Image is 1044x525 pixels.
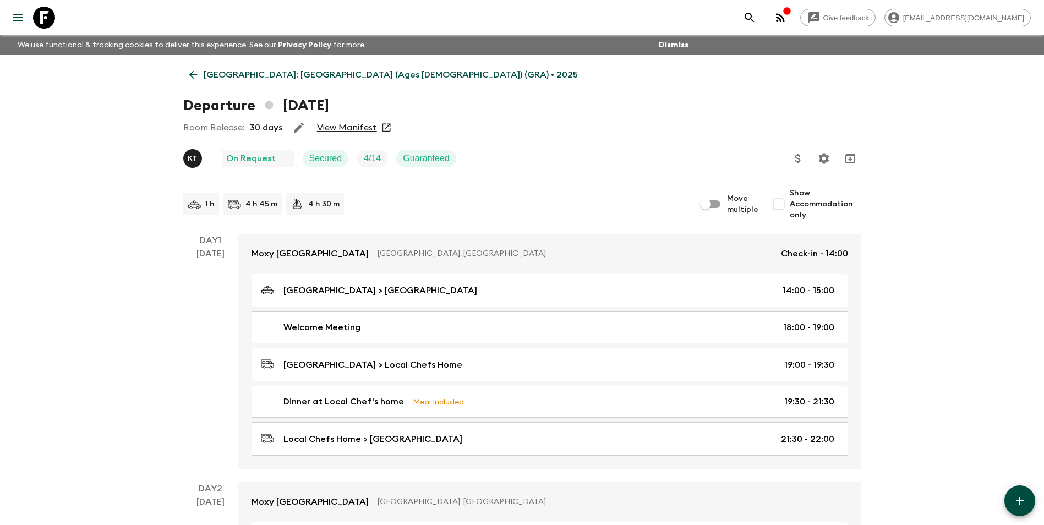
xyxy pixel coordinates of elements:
[226,152,276,165] p: On Request
[727,193,759,215] span: Move multiple
[303,150,349,167] div: Secured
[238,482,861,522] a: Moxy [GEOGRAPHIC_DATA][GEOGRAPHIC_DATA], [GEOGRAPHIC_DATA]
[283,358,462,371] p: [GEOGRAPHIC_DATA] > Local Chefs Home
[204,68,578,81] p: [GEOGRAPHIC_DATA]: [GEOGRAPHIC_DATA] (Ages [DEMOGRAPHIC_DATA]) (GRA) • 2025
[7,7,29,29] button: menu
[283,395,404,408] p: Dinner at Local Chef's home
[784,358,834,371] p: 19:00 - 19:30
[283,321,360,334] p: Welcome Meeting
[378,248,772,259] p: [GEOGRAPHIC_DATA], [GEOGRAPHIC_DATA]
[884,9,1031,26] div: [EMAIL_ADDRESS][DOMAIN_NAME]
[183,152,204,161] span: Kostantinos Tsaousis
[183,234,238,247] p: Day 1
[413,396,464,408] p: Meal Included
[188,154,197,163] p: K T
[790,188,861,221] span: Show Accommodation only
[252,311,848,343] a: Welcome Meeting18:00 - 19:00
[183,482,238,495] p: Day 2
[252,422,848,456] a: Local Chefs Home > [GEOGRAPHIC_DATA]21:30 - 22:00
[897,14,1030,22] span: [EMAIL_ADDRESS][DOMAIN_NAME]
[183,64,584,86] a: [GEOGRAPHIC_DATA]: [GEOGRAPHIC_DATA] (Ages [DEMOGRAPHIC_DATA]) (GRA) • 2025
[839,147,861,169] button: Archive (Completed, Cancelled or Unsynced Departures only)
[283,433,462,446] p: Local Chefs Home > [GEOGRAPHIC_DATA]
[739,7,761,29] button: search adventures
[13,35,370,55] p: We use functional & tracking cookies to deliver this experience. See our for more.
[252,274,848,307] a: [GEOGRAPHIC_DATA] > [GEOGRAPHIC_DATA]14:00 - 15:00
[252,495,369,508] p: Moxy [GEOGRAPHIC_DATA]
[813,147,835,169] button: Settings
[205,199,215,210] p: 1 h
[656,37,691,53] button: Dismiss
[183,121,244,134] p: Room Release:
[245,199,277,210] p: 4 h 45 m
[183,149,204,168] button: KT
[787,147,809,169] button: Update Price, Early Bird Discount and Costs
[364,152,381,165] p: 4 / 14
[378,496,839,507] p: [GEOGRAPHIC_DATA], [GEOGRAPHIC_DATA]
[183,95,329,117] h1: Departure [DATE]
[250,121,282,134] p: 30 days
[278,41,331,49] a: Privacy Policy
[238,234,861,274] a: Moxy [GEOGRAPHIC_DATA][GEOGRAPHIC_DATA], [GEOGRAPHIC_DATA]Check-in - 14:00
[196,247,225,469] div: [DATE]
[252,386,848,418] a: Dinner at Local Chef's homeMeal Included19:30 - 21:30
[357,150,387,167] div: Trip Fill
[800,9,876,26] a: Give feedback
[252,348,848,381] a: [GEOGRAPHIC_DATA] > Local Chefs Home19:00 - 19:30
[403,152,450,165] p: Guaranteed
[308,199,340,210] p: 4 h 30 m
[252,247,369,260] p: Moxy [GEOGRAPHIC_DATA]
[781,247,848,260] p: Check-in - 14:00
[781,433,834,446] p: 21:30 - 22:00
[817,14,875,22] span: Give feedback
[317,122,377,133] a: View Manifest
[283,284,477,297] p: [GEOGRAPHIC_DATA] > [GEOGRAPHIC_DATA]
[783,284,834,297] p: 14:00 - 15:00
[309,152,342,165] p: Secured
[784,395,834,408] p: 19:30 - 21:30
[783,321,834,334] p: 18:00 - 19:00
